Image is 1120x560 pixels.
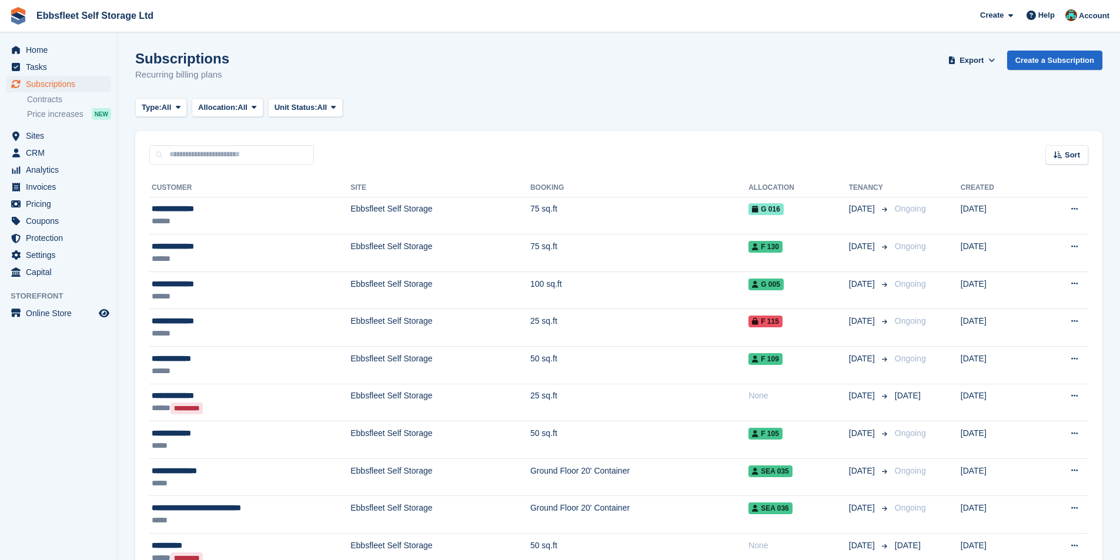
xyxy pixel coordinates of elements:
[26,179,96,195] span: Invoices
[350,496,530,534] td: Ebbsfleet Self Storage
[135,68,229,82] p: Recurring billing plans
[961,347,1034,384] td: [DATE]
[26,247,96,263] span: Settings
[748,390,849,402] div: None
[748,465,793,477] span: SEA 035
[961,496,1034,534] td: [DATE]
[895,541,921,550] span: [DATE]
[6,76,111,92] a: menu
[961,458,1034,496] td: [DATE]
[26,264,96,280] span: Capital
[895,466,926,475] span: Ongoing
[530,309,748,347] td: 25 sq.ft
[26,162,96,178] span: Analytics
[1038,9,1055,21] span: Help
[946,51,998,70] button: Export
[895,391,921,400] span: [DATE]
[6,162,111,178] a: menu
[350,458,530,496] td: Ebbsfleet Self Storage
[26,76,96,92] span: Subscriptions
[27,109,83,120] span: Price increases
[530,234,748,272] td: 75 sq.ft
[350,421,530,459] td: Ebbsfleet Self Storage
[142,102,162,113] span: Type:
[1065,149,1080,161] span: Sort
[849,390,877,402] span: [DATE]
[26,59,96,75] span: Tasks
[530,197,748,234] td: 75 sq.ft
[748,179,849,197] th: Allocation
[162,102,172,113] span: All
[11,290,117,302] span: Storefront
[350,347,530,384] td: Ebbsfleet Self Storage
[6,247,111,263] a: menu
[26,145,96,161] span: CRM
[895,428,926,438] span: Ongoing
[6,59,111,75] a: menu
[32,6,158,25] a: Ebbsfleet Self Storage Ltd
[135,51,229,66] h1: Subscriptions
[198,102,238,113] span: Allocation:
[350,179,530,197] th: Site
[849,240,877,253] span: [DATE]
[97,306,111,320] a: Preview store
[6,196,111,212] a: menu
[748,428,783,440] span: F 105
[961,179,1034,197] th: Created
[959,55,984,66] span: Export
[6,128,111,144] a: menu
[192,98,263,118] button: Allocation: All
[1065,9,1077,21] img: George Spring
[149,179,350,197] th: Customer
[895,204,926,213] span: Ongoing
[961,197,1034,234] td: [DATE]
[1007,51,1102,70] a: Create a Subscription
[6,145,111,161] a: menu
[6,264,111,280] a: menu
[6,230,111,246] a: menu
[895,354,926,363] span: Ongoing
[530,421,748,459] td: 50 sq.ft
[275,102,317,113] span: Unit Status:
[849,427,877,440] span: [DATE]
[748,316,783,327] span: F 115
[748,353,783,365] span: F 109
[748,502,793,514] span: SEA 036
[26,213,96,229] span: Coupons
[135,98,187,118] button: Type: All
[317,102,327,113] span: All
[849,278,877,290] span: [DATE]
[895,316,926,326] span: Ongoing
[238,102,248,113] span: All
[530,271,748,309] td: 100 sq.ft
[748,539,849,552] div: None
[26,230,96,246] span: Protection
[530,179,748,197] th: Booking
[26,196,96,212] span: Pricing
[350,309,530,347] td: Ebbsfleet Self Storage
[530,496,748,534] td: Ground Floor 20' Container
[268,98,343,118] button: Unit Status: All
[980,9,1004,21] span: Create
[6,305,111,321] a: menu
[849,539,877,552] span: [DATE]
[27,108,111,120] a: Price increases NEW
[895,279,926,289] span: Ongoing
[849,179,890,197] th: Tenancy
[961,309,1034,347] td: [DATE]
[27,94,111,105] a: Contracts
[92,108,111,120] div: NEW
[849,203,877,215] span: [DATE]
[895,242,926,251] span: Ongoing
[26,42,96,58] span: Home
[350,384,530,421] td: Ebbsfleet Self Storage
[530,347,748,384] td: 50 sq.ft
[849,465,877,477] span: [DATE]
[6,213,111,229] a: menu
[6,179,111,195] a: menu
[961,271,1034,309] td: [DATE]
[961,421,1034,459] td: [DATE]
[530,384,748,421] td: 25 sq.ft
[26,305,96,321] span: Online Store
[530,458,748,496] td: Ground Floor 20' Container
